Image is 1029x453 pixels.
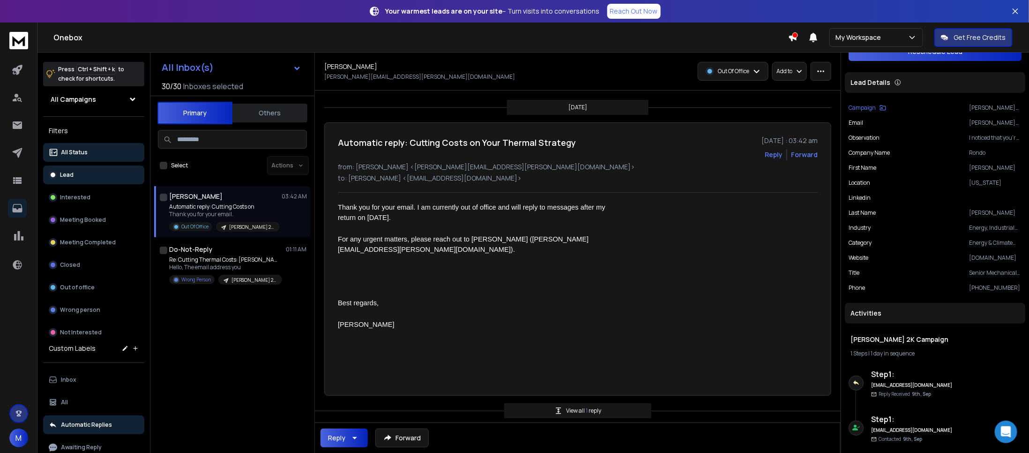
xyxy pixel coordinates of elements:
[61,149,88,156] p: All Status
[282,193,307,200] p: 03:42 AM
[850,78,890,87] p: Lead Details
[871,382,953,389] h6: [EMAIL_ADDRESS][DOMAIN_NAME]
[375,429,429,447] button: Forward
[338,319,611,330] div: [PERSON_NAME]
[43,143,144,162] button: All Status
[610,7,658,16] p: Reach Out Now
[849,224,871,232] p: industry
[850,335,1020,344] h1: [PERSON_NAME] 2K Campaign
[849,179,870,187] p: location
[849,254,868,262] p: website
[849,149,890,157] p: Company Name
[43,278,144,297] button: Out of office
[849,164,876,172] p: First Name
[43,211,144,229] button: Meeting Booked
[181,276,211,283] p: Wrong Person
[338,136,576,149] h1: Automatic reply: Cutting Costs on Your Thermal Strategy
[871,349,915,357] span: 1 day in sequence
[954,33,1006,42] p: Get Free Credits
[338,174,818,183] p: to: [PERSON_NAME] <[EMAIL_ADDRESS][DOMAIN_NAME]>
[43,256,144,274] button: Closed
[43,233,144,252] button: Meeting Completed
[849,209,876,217] p: Last Name
[776,68,792,75] p: Add to
[338,234,611,255] div: For any urgent matters, please reach out to [PERSON_NAME] ([PERSON_NAME][EMAIL_ADDRESS][PERSON_NA...
[912,391,931,397] span: 9th, Sep
[969,104,1022,112] p: [PERSON_NAME] 2K Campaign
[43,415,144,434] button: Automatic Replies
[761,136,818,145] p: [DATE] : 03:42 am
[58,65,124,83] p: Press to check for shortcuts.
[60,239,116,246] p: Meeting Completed
[60,329,102,336] p: Not Interested
[60,284,95,291] p: Out of office
[321,429,368,447] button: Reply
[386,7,600,16] p: – Turn visits into conversations
[386,7,503,15] strong: Your warmest leads are on your site
[871,414,953,425] h6: Step 1 :
[849,239,872,247] p: category
[60,306,100,314] p: Wrong person
[871,369,953,380] h6: Step 1 :
[181,223,209,230] p: Out Of Office
[995,421,1017,443] div: Open Intercom Messenger
[849,194,871,202] p: linkedin
[60,171,74,179] p: Lead
[849,104,876,112] p: Campaign
[607,4,661,19] a: Reach Out Now
[43,370,144,389] button: Inbox
[586,407,589,415] span: 1
[43,188,144,207] button: Interested
[903,436,922,442] span: 9th, Sep
[231,277,276,284] p: [PERSON_NAME] 2K Campaign
[969,134,1022,142] p: I noticed that you're a Senior Mechanical Engineer at [GEOGRAPHIC_DATA] which focuses on providin...
[169,256,282,264] p: Re: Cutting Thermal Costs: [PERSON_NAME]
[718,68,749,75] p: Out Of Office
[338,202,611,223] div: Thank you for your email. I am currently out of office and will reply to messages after my return...
[324,73,515,81] p: [PERSON_NAME][EMAIL_ADDRESS][PERSON_NAME][DOMAIN_NAME]
[157,102,232,124] button: Primary
[969,164,1022,172] p: [PERSON_NAME]
[162,81,181,92] span: 30 / 30
[43,90,144,109] button: All Campaigns
[51,95,96,104] h1: All Campaigns
[969,224,1022,232] p: Energy, Industrial Technology, Climate Tech
[9,32,28,49] img: logo
[791,150,818,159] div: Forward
[328,433,345,443] div: Reply
[61,444,102,451] p: Awaiting Reply
[9,429,28,447] button: M
[162,63,214,72] h1: All Inbox(s)
[183,81,243,92] h3: Inboxes selected
[229,224,274,231] p: [PERSON_NAME] 2K Campaign
[338,162,818,172] p: from: [PERSON_NAME] <[PERSON_NAME][EMAIL_ADDRESS][PERSON_NAME][DOMAIN_NAME]>
[566,407,601,415] p: View all reply
[60,261,80,269] p: Closed
[169,264,282,271] p: Hello, The email address you
[969,284,1022,292] p: [PHONE_NUMBER]
[43,124,144,137] h3: Filters
[850,349,867,357] span: 1 Steps
[849,269,859,277] p: title
[969,149,1022,157] p: Rondo
[154,58,309,77] button: All Inbox(s)
[53,32,788,43] h1: Onebox
[934,28,1013,47] button: Get Free Credits
[61,376,76,384] p: Inbox
[169,211,280,218] p: Thank you for your email.
[171,162,188,169] label: Select
[286,246,307,253] p: 01:11 AM
[835,33,885,42] p: My Workspace
[850,350,1020,357] div: |
[969,119,1022,127] p: [PERSON_NAME][EMAIL_ADDRESS][PERSON_NAME][DOMAIN_NAME]
[338,298,611,308] div: Best regards,
[845,303,1025,324] div: Activities
[43,301,144,319] button: Wrong person
[969,179,1022,187] p: [US_STATE]
[849,284,865,292] p: Phone
[969,269,1022,277] p: Senior Mechanical Engineer
[849,134,880,142] p: observation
